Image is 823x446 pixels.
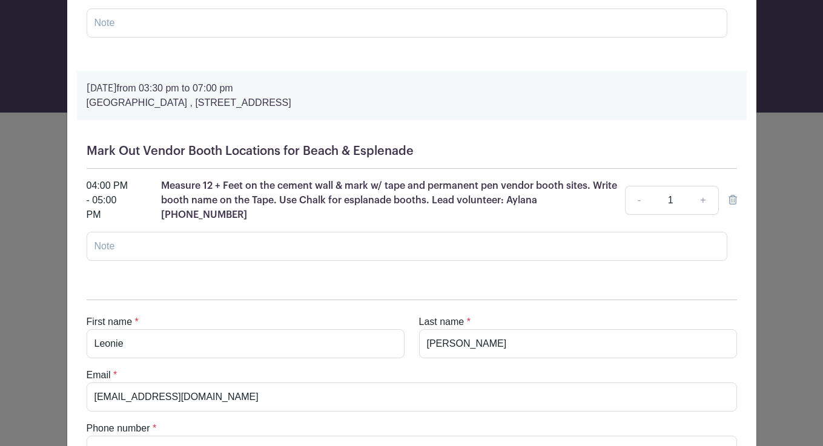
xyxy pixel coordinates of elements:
[625,186,653,215] a: -
[87,179,133,222] div: 04:00 PM - 05:00 PM
[87,232,727,261] input: Note
[87,96,737,110] p: [GEOGRAPHIC_DATA] , [STREET_ADDRESS]
[87,84,117,93] strong: [DATE]
[87,368,111,382] label: Email
[87,144,737,159] h5: Mark Out Vendor Booth Locations for Beach & Esplenade
[87,8,727,38] input: Note
[87,315,133,329] label: First name
[87,421,150,436] label: Phone number
[161,179,624,222] p: Measure 12 + Feet on the cement wall & mark w/ tape and permanent pen vendor booth sites. Write b...
[419,315,464,329] label: Last name
[688,186,718,215] a: +
[87,81,737,96] p: from 03:30 pm to 07:00 pm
